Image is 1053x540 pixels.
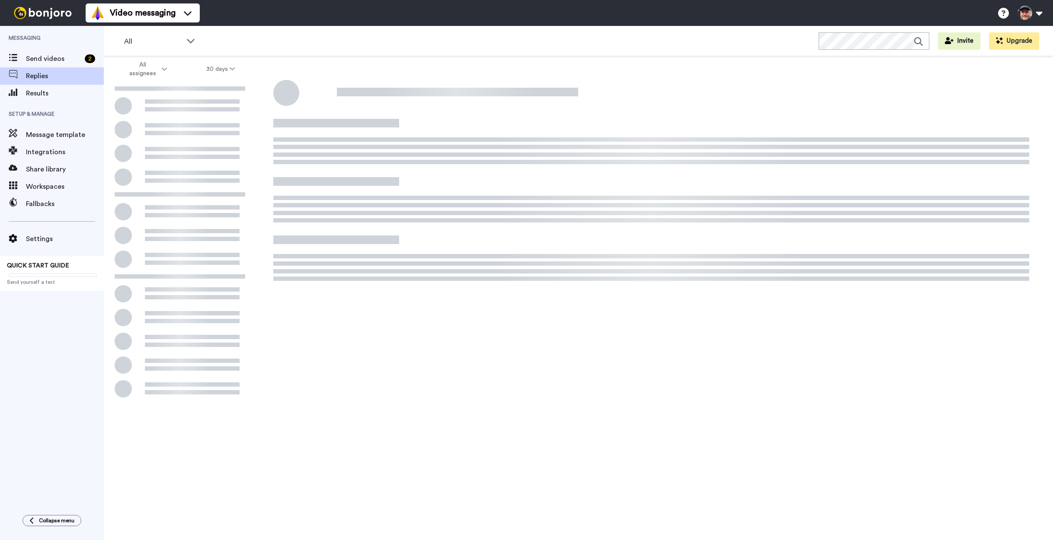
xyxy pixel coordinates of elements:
[10,7,75,19] img: bj-logo-header-white.svg
[124,36,182,47] span: All
[26,234,104,244] span: Settings
[26,147,104,157] span: Integrations
[26,130,104,140] span: Message template
[7,279,97,286] span: Send yourself a test
[187,61,255,77] button: 30 days
[22,515,81,526] button: Collapse menu
[26,181,104,192] span: Workspaces
[125,60,160,78] span: All assignees
[106,57,187,81] button: All assignees
[91,6,105,20] img: vm-color.svg
[110,7,176,19] span: Video messaging
[26,71,104,81] span: Replies
[26,54,81,64] span: Send videos
[26,199,104,209] span: Fallbacks
[85,54,95,63] div: 2
[39,517,74,524] span: Collapse menu
[7,263,69,269] span: QUICK START GUIDE
[26,164,104,175] span: Share library
[26,88,104,98] span: Results
[938,32,980,50] button: Invite
[989,32,1039,50] button: Upgrade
